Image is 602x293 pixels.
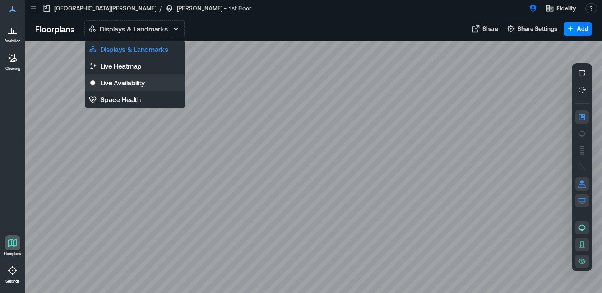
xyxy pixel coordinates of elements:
p: Space Health [100,94,141,104]
button: Space Health [85,91,185,108]
a: Settings [3,260,23,286]
span: Share [482,25,498,33]
p: [GEOGRAPHIC_DATA][PERSON_NAME] [54,4,156,13]
button: Share Settings [504,22,560,36]
span: Fidelity [556,4,576,13]
a: Analytics [2,20,23,46]
button: Displays & Landmarks [85,41,185,58]
p: Analytics [5,38,20,43]
p: Floorplans [35,23,74,35]
p: Displays & Landmarks [100,24,168,34]
span: Share Settings [518,25,558,33]
button: Displays & Landmarks [84,20,185,37]
button: Live Heatmap [85,58,185,74]
button: Fidelity [543,2,579,15]
p: Displays & Landmarks [100,44,168,54]
button: Share [469,22,501,36]
a: Floorplans [1,233,24,259]
p: [PERSON_NAME] - 1st Floor [177,4,251,13]
p: Live Availability [100,78,145,88]
button: Live Availability [85,74,185,91]
p: Cleaning [5,66,20,71]
p: Live Heatmap [100,61,142,71]
p: Floorplans [4,251,21,256]
a: Cleaning [2,48,23,74]
p: Settings [5,279,20,284]
button: Add [564,22,592,36]
p: / [160,4,162,13]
